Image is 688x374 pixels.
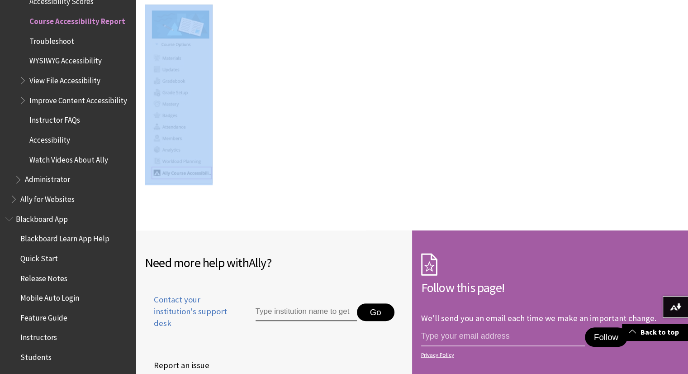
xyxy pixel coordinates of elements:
button: Go [357,303,394,321]
span: Ally [249,254,266,271]
a: Report an issue [145,359,211,372]
span: Quick Start [20,251,58,263]
h2: Follow this page! [421,278,679,297]
span: Feature Guide [20,310,67,322]
span: Instructor FAQs [29,113,80,125]
span: Instructors [20,330,57,342]
span: Contact your institution's support desk [145,294,235,330]
span: Blackboard App [16,211,68,224]
span: Students [20,350,52,362]
span: View File Accessibility [29,73,100,85]
span: Report an issue [145,359,209,372]
input: email address [421,327,585,346]
span: Blackboard Learn App Help [20,231,109,243]
span: Improve Content Accessibility [29,93,127,105]
input: Type institution name to get support [256,303,357,321]
a: Back to top [622,324,688,340]
span: Release Notes [20,271,67,283]
a: Privacy Policy [421,352,677,358]
p: We'll send you an email each time we make an important change. [421,313,656,323]
span: WYSIWYG Accessibility [29,53,102,66]
span: Course Accessibility Report [29,14,125,26]
span: Mobile Auto Login [20,290,79,302]
a: Contact your institution's support desk [145,294,235,340]
img: ally_schoology_course_report [145,5,213,183]
img: Subscription Icon [421,253,437,276]
span: Watch Videos About Ally [29,152,108,164]
h2: Need more help with ? [145,253,403,272]
button: Follow [585,327,627,347]
span: Accessibility [29,132,70,144]
span: Ally for Websites [20,192,75,204]
span: Troubleshoot [29,34,74,46]
span: Administrator [25,172,70,184]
